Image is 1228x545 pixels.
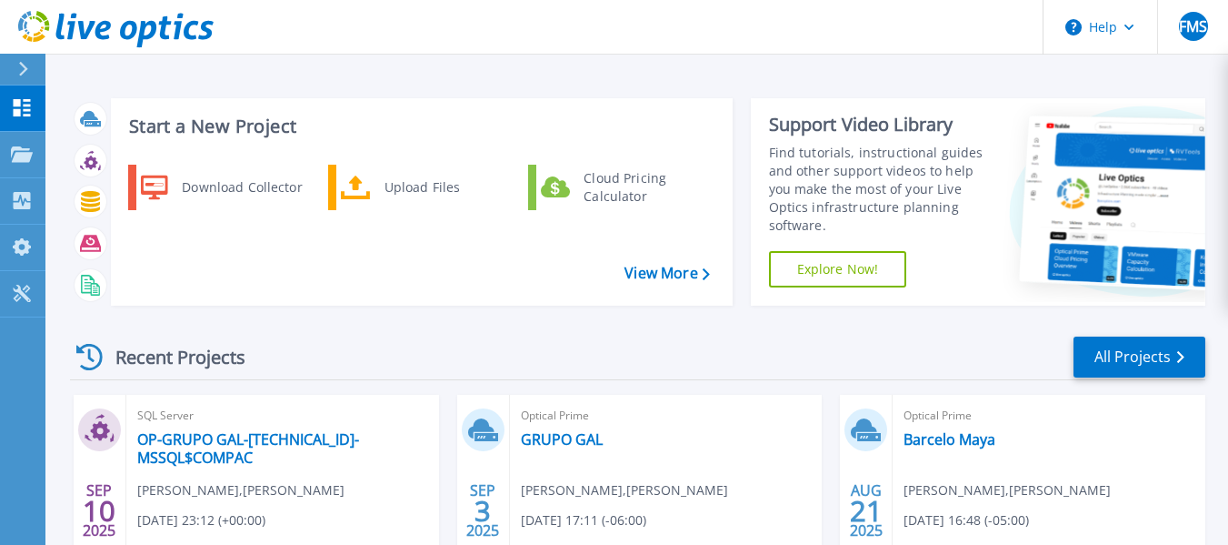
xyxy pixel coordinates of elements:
[849,478,884,544] div: AUG 2025
[1179,19,1207,34] span: FMS
[173,169,310,206] div: Download Collector
[328,165,514,210] a: Upload Files
[137,406,428,426] span: SQL Server
[129,116,709,136] h3: Start a New Project
[850,503,883,519] span: 21
[904,430,995,449] a: Barcelo Maya
[83,503,115,519] span: 10
[1073,337,1205,378] a: All Projects
[137,480,344,500] span: [PERSON_NAME] , [PERSON_NAME]
[624,265,709,282] a: View More
[137,510,265,530] span: [DATE] 23:12 (+00:00)
[521,480,728,500] span: [PERSON_NAME] , [PERSON_NAME]
[904,510,1029,530] span: [DATE] 16:48 (-05:00)
[465,478,500,544] div: SEP 2025
[521,510,646,530] span: [DATE] 17:11 (-06:00)
[82,478,116,544] div: SEP 2025
[375,169,510,206] div: Upload Files
[904,480,1111,500] span: [PERSON_NAME] , [PERSON_NAME]
[521,430,603,449] a: GRUPO GAL
[769,144,995,235] div: Find tutorials, instructional guides and other support videos to help you make the most of your L...
[521,406,812,426] span: Optical Prime
[70,335,270,379] div: Recent Projects
[574,169,709,206] div: Cloud Pricing Calculator
[137,430,428,467] a: OP-GRUPO GAL-[TECHNICAL_ID]-MSSQL$COMPAC
[769,251,907,288] a: Explore Now!
[904,406,1194,426] span: Optical Prime
[128,165,314,210] a: Download Collector
[474,503,491,519] span: 3
[528,165,714,210] a: Cloud Pricing Calculator
[769,113,995,136] div: Support Video Library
